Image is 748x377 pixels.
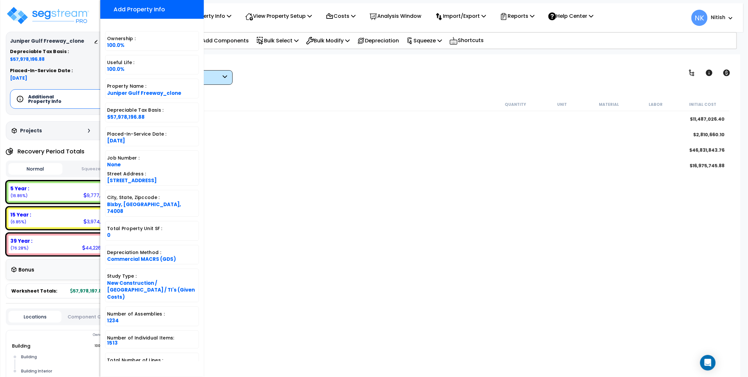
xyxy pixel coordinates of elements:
span: 1513 [107,339,118,346]
small: Initial Cost [689,102,716,107]
span: None [107,161,121,168]
span: Juniper Gulf Freeway_clone [107,90,181,96]
span: [DATE] [10,75,116,81]
h3: Bonus [18,267,34,273]
span: $57,978,196.88 [10,56,116,62]
div: Open Intercom Messenger [700,355,716,371]
small: Quantity [505,102,526,107]
button: Locations [8,311,61,323]
h5: Placed-In-Service Date : [10,68,116,73]
h3: Juniper Gulf Freeway_clone [10,38,84,44]
p: Squeeze [406,36,442,45]
b: 15 Year : [10,211,31,218]
small: 16.86442679086607% [10,193,27,198]
h5: Depreciable Tax Basis : [107,108,197,113]
p: Analysis Window [369,12,421,20]
img: logo_pro_r.png [6,6,90,25]
span: NK [691,10,708,26]
small: Unit [557,102,567,107]
span: 100.0% [95,342,112,350]
span: 100.0% [107,42,125,49]
h4: Add Property Info [114,6,165,13]
div: 3,974,323.47 [83,218,116,225]
h5: Street Address : [107,172,197,176]
b: Nitish [711,14,725,21]
p: Import/Export [435,12,486,20]
h5: Depreciable Tax Basis : [10,49,116,54]
span: [STREET_ADDRESS] [107,177,157,184]
div: 9,777,690.74 [83,192,116,199]
p: Shortcuts [449,36,484,45]
h5: Property Name : [107,84,197,89]
h5: Total Property Unit SF : [107,226,197,231]
h5: Study Type : [107,274,197,279]
div: Depreciation [354,33,402,48]
p: Bulk Select [256,36,299,45]
div: $16,975,745.88 [690,162,725,169]
span: $57,978,196.88 [107,114,145,120]
span: [DATE] [107,137,125,144]
p: Costs [326,12,356,20]
h5: Number of Individual Items: [107,336,197,346]
div: 44,226,183.67 [82,244,116,251]
h5: Total Number of Lines : [107,358,197,363]
div: Building [19,353,110,361]
h5: City, State, Zipccode : [107,195,197,200]
button: Squeeze [64,163,118,175]
h3: Projects [20,128,42,134]
div: Shortcuts [446,33,487,49]
div: $11,487,026.40 [690,116,725,122]
p: Reports [500,12,534,20]
span: 1234 [107,317,119,324]
p: Depreciation [357,36,399,45]
p: Help Center [548,12,593,20]
div: Ownership [19,331,120,339]
p: View Property Setup [245,12,312,20]
p: Bulk Modify [306,36,350,45]
h5: Additional Property Info [28,94,73,104]
small: 6.854858582603792% [10,219,26,225]
div: Building Interior [19,367,110,375]
span: New Construction / [GEOGRAPHIC_DATA] / TI's (Given Costs) [107,280,195,300]
div: $2,810,660.10 [693,131,725,138]
b: 57,978,197.88 [70,288,104,294]
h5: Useful Life : [107,60,197,65]
h5: Placed-In-Service Date : [107,132,197,137]
h5: Depreciation Method : [107,250,197,255]
span: 100.0% [107,66,125,72]
b: 5 Year : [10,185,29,192]
a: Building 100.0% [12,343,30,349]
p: Property Info [184,12,231,20]
button: Component Groups [65,313,118,320]
div: Add Components [191,33,252,48]
span: Commercial MACRS (GDS) [107,256,176,262]
h5: Job Number : [107,156,197,161]
span: Bixby, [GEOGRAPHIC_DATA], 74008 [107,201,181,215]
button: Normal [8,163,62,175]
small: Labor [649,102,663,107]
h5: Number of Assemblies : [107,312,197,316]
small: 76.28071462653014% [10,245,28,251]
span: 0 [107,232,110,238]
small: Material [599,102,619,107]
b: 39 Year : [10,238,32,244]
h5: Ownership : [107,36,197,41]
h4: Recovery Period Totals [17,148,84,155]
span: Worksheet Totals: [11,288,57,294]
div: $46,831,843.76 [689,147,725,153]
p: Add Components [194,36,249,45]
